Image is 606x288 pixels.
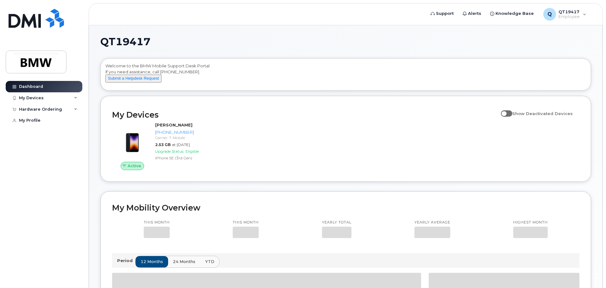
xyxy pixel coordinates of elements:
[128,163,141,169] span: Active
[100,37,150,46] span: QT19417
[155,149,184,154] span: Upgrade Status:
[322,220,351,225] p: Yearly total
[173,259,195,265] span: 24 months
[112,122,223,170] a: Active[PERSON_NAME][PHONE_NUMBER]Carrier: T-Mobile2.53 GBat [DATE]Upgrade Status:EligibleiPhone S...
[155,155,221,161] div: iPhone SE (3rd Gen)
[501,107,506,113] input: Show Deactivated Devices
[512,111,573,116] span: Show Deactivated Devices
[112,203,579,212] h2: My Mobility Overview
[144,220,170,225] p: This month
[117,125,148,156] img: image20231002-3703462-1angbar.jpeg
[172,142,190,147] span: at [DATE]
[414,220,450,225] p: Yearly average
[117,258,135,264] p: Period
[155,129,221,135] div: [PHONE_NUMBER]
[513,220,548,225] p: Highest month
[155,135,221,140] div: Carrier: T-Mobile
[233,220,259,225] p: This month
[112,110,498,119] h2: My Devices
[186,149,199,154] span: Eligible
[205,259,214,265] span: YTD
[155,142,171,147] span: 2.53 GB
[155,122,193,127] strong: [PERSON_NAME]
[105,75,161,83] button: Submit a Helpdesk Request
[105,76,161,81] a: Submit a Helpdesk Request
[105,63,586,88] div: Welcome to the BMW Mobile Support Desk Portal If you need assistance, call [PHONE_NUMBER].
